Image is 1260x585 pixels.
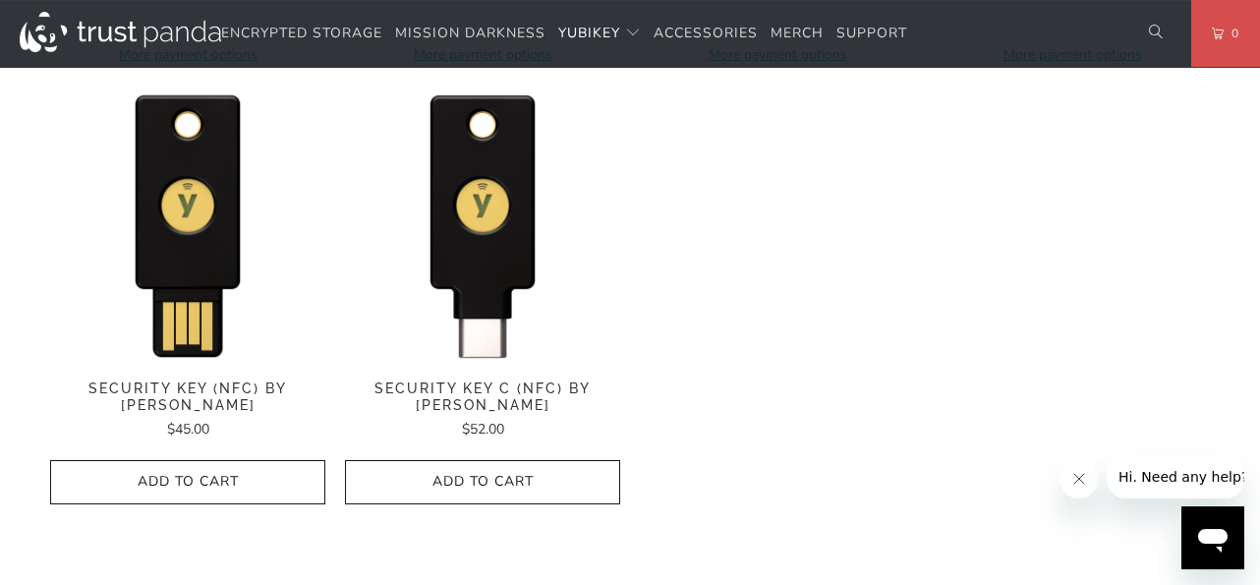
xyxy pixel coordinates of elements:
a: Encrypted Storage [221,11,382,57]
a: Merch [771,11,824,57]
a: Mission Darkness [395,11,545,57]
span: Add to Cart [366,474,600,491]
span: Encrypted Storage [221,24,382,42]
span: 0 [1224,23,1239,44]
span: Security Key (NFC) by [PERSON_NAME] [50,380,325,414]
a: Accessories [654,11,758,57]
iframe: Message from company [1107,455,1244,498]
summary: YubiKey [558,11,641,57]
a: Security Key (NFC) by Yubico - Trust Panda Security Key (NFC) by Yubico - Trust Panda [50,86,325,361]
span: Add to Cart [71,474,305,491]
img: Security Key (NFC) by Yubico - Trust Panda [50,86,325,361]
nav: Translation missing: en.navigation.header.main_nav [221,11,907,57]
span: $52.00 [462,420,504,439]
iframe: Button to launch messaging window [1181,506,1244,569]
span: YubiKey [558,24,620,42]
img: Trust Panda Australia [20,12,221,52]
img: Security Key C (NFC) by Yubico - Trust Panda [345,86,620,361]
button: Add to Cart [50,460,325,504]
button: Add to Cart [345,460,620,504]
span: Support [836,24,907,42]
span: Mission Darkness [395,24,545,42]
span: Security Key C (NFC) by [PERSON_NAME] [345,380,620,414]
span: Accessories [654,24,758,42]
span: $45.00 [167,420,209,439]
a: Support [836,11,907,57]
iframe: Close message [1060,459,1099,498]
a: Security Key (NFC) by [PERSON_NAME] $45.00 [50,380,325,440]
span: Hi. Need any help? [12,14,142,29]
a: Security Key C (NFC) by [PERSON_NAME] $52.00 [345,380,620,440]
a: Security Key C (NFC) by Yubico - Trust Panda Security Key C (NFC) by Yubico - Trust Panda [345,86,620,361]
span: Merch [771,24,824,42]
